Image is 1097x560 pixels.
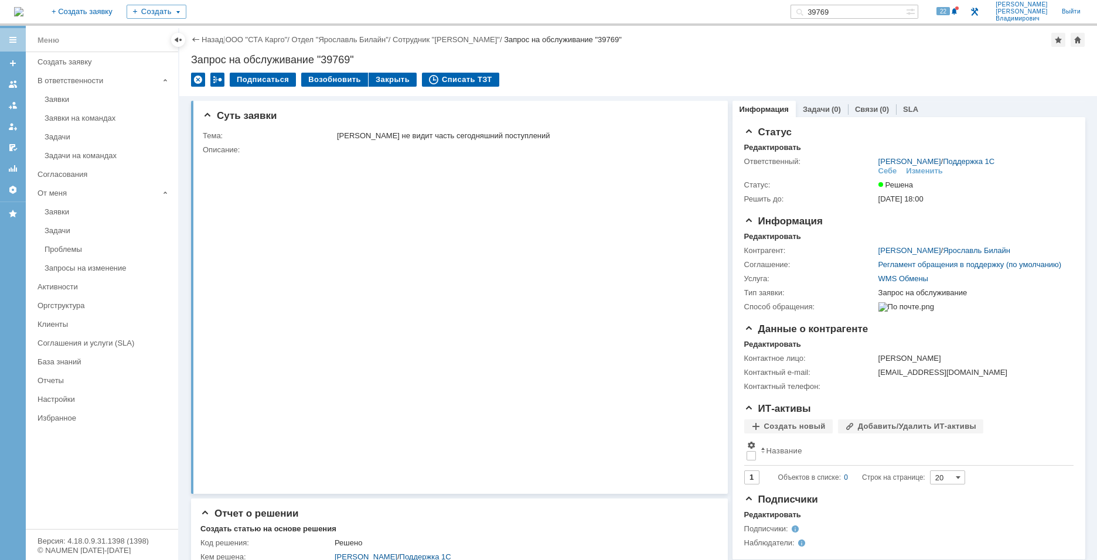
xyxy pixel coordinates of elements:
[878,260,1062,269] a: Регламент обращения в поддержку (по умолчанию)
[200,538,332,548] div: Код решения:
[191,73,205,87] div: Удалить
[40,128,176,146] a: Задачи
[33,334,176,352] a: Соглашения и услуги (SLA)
[45,226,171,235] div: Задачи
[943,246,1010,255] a: Ярославль Билайн
[393,35,504,44] div: /
[14,7,23,16] a: Перейти на домашнюю страницу
[14,7,23,16] img: logo
[210,73,224,87] div: Работа с массовостью
[967,5,982,19] a: Перейти в интерфейс администратора
[4,96,22,115] a: Заявки в моей ответственности
[33,353,176,371] a: База знаний
[803,105,830,114] a: Задачи
[4,75,22,94] a: Заявки на командах
[844,470,848,484] div: 0
[393,35,500,44] a: Сотрудник "[PERSON_NAME]"
[4,138,22,157] a: Мои согласования
[40,221,176,240] a: Задачи
[337,131,711,141] div: [PERSON_NAME] не видит часть сегодняшний поступлений
[33,315,176,333] a: Клиенты
[744,194,876,204] div: Решить до:
[45,207,171,216] div: Заявки
[878,302,934,312] img: По почте.png
[744,216,823,227] span: Информация
[4,180,22,199] a: Настройки
[226,35,292,44] div: /
[38,189,158,197] div: От меня
[747,441,756,450] span: Настройки
[33,53,176,71] a: Создать заявку
[878,246,941,255] a: [PERSON_NAME]
[335,538,711,548] div: Решено
[778,470,925,484] i: Строк на странице:
[38,76,158,85] div: В ответственности
[38,170,171,179] div: Согласования
[45,245,171,254] div: Проблемы
[943,157,994,166] a: Поддержка 1С
[33,371,176,390] a: Отчеты
[127,5,186,19] div: Создать
[744,157,876,166] div: Ответственный:
[744,368,876,377] div: Контактный e-mail:
[38,357,171,366] div: База знаний
[740,105,789,114] a: Информация
[744,180,876,190] div: Статус:
[758,438,1068,466] th: Название
[200,524,336,534] div: Создать статью на основе решения
[878,274,928,283] a: WMS Обмены
[996,1,1048,8] span: [PERSON_NAME]
[832,105,841,114] div: (0)
[878,157,941,166] a: [PERSON_NAME]
[878,180,913,189] span: Решена
[744,232,801,241] div: Редактировать
[200,508,298,519] span: Отчет о решении
[4,159,22,178] a: Отчеты
[40,203,176,221] a: Заявки
[878,288,1068,298] div: Запрос на обслуживание
[936,7,950,15] span: 22
[33,296,176,315] a: Оргструктура
[906,5,918,16] span: Расширенный поиск
[878,157,995,166] div: /
[744,323,868,334] span: Данные о контрагенте
[292,35,393,44] div: /
[855,105,878,114] a: Связи
[45,114,171,122] div: Заявки на командах
[906,166,943,176] div: Изменить
[202,35,223,44] a: Назад
[45,264,171,272] div: Запросы на изменение
[45,132,171,141] div: Задачи
[38,376,171,385] div: Отчеты
[38,282,171,291] div: Активности
[4,54,22,73] a: Создать заявку
[203,110,277,121] span: Суть заявки
[996,15,1048,22] span: Владимирович
[33,278,176,296] a: Активности
[226,35,288,44] a: ООО "СТА Карго"
[33,165,176,183] a: Согласования
[880,105,889,114] div: (0)
[878,368,1068,377] div: [EMAIL_ADDRESS][DOMAIN_NAME]
[744,494,818,505] span: Подписчики
[38,33,59,47] div: Меню
[40,146,176,165] a: Задачи на командах
[744,510,801,520] div: Редактировать
[38,320,171,329] div: Клиенты
[292,35,389,44] a: Отдел "Ярославль Билайн"
[191,54,1085,66] div: Запрос на обслуживание "39769"
[223,35,225,43] div: |
[744,143,801,152] div: Редактировать
[38,339,171,347] div: Соглашения и услуги (SLA)
[996,8,1048,15] span: [PERSON_NAME]
[40,109,176,127] a: Заявки на командах
[171,33,185,47] div: Скрыть меню
[878,194,924,203] span: [DATE] 18:00
[1051,33,1065,47] div: Добавить в избранное
[878,246,1010,255] div: /
[744,246,876,255] div: Контрагент:
[38,301,171,310] div: Оргструктура
[744,274,876,284] div: Услуга:
[766,446,802,455] div: Название
[38,537,166,545] div: Версия: 4.18.0.9.31.1398 (1398)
